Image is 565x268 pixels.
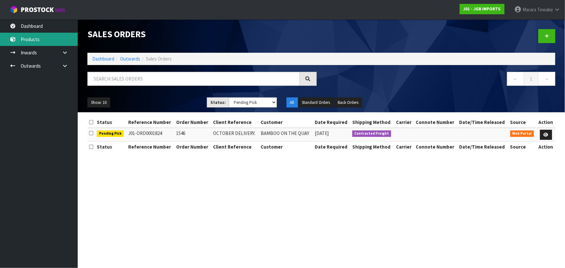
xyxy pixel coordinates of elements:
[414,142,458,152] th: Connote Number
[395,142,414,152] th: Carrier
[211,117,259,128] th: Client Reference
[287,97,298,108] button: All
[334,97,362,108] button: Back Orders
[352,130,391,137] span: Contracted Freight
[524,72,538,86] a: 1
[175,117,211,128] th: Order Number
[460,4,504,14] a: J01 - JGB IMPORTS
[127,128,175,142] td: J01-ORD0001824
[175,142,211,152] th: Order Number
[299,97,334,108] button: Standard Orders
[259,142,313,152] th: Customer
[259,128,313,142] td: BAMBOO ON THE QUAY
[146,56,172,62] span: Sales Orders
[55,7,65,13] small: WMS
[175,128,211,142] td: 1546
[211,128,259,142] td: OCTOBER DELIVERY.
[509,117,537,128] th: Source
[10,6,18,14] img: cube-alt.png
[458,117,508,128] th: Date/Time Released
[120,56,140,62] a: Outwards
[326,72,556,88] nav: Page navigation
[87,29,317,39] h1: Sales Orders
[259,117,313,128] th: Customer
[507,72,524,86] a: ←
[537,6,553,13] span: Tewake
[92,56,114,62] a: Dashboard
[509,142,537,152] th: Source
[537,142,555,152] th: Action
[21,6,54,14] span: ProStock
[95,142,127,152] th: Status
[127,142,175,152] th: Reference Number
[313,142,351,152] th: Date Required
[538,72,555,86] a: →
[537,117,555,128] th: Action
[87,72,300,86] input: Search sales orders
[414,117,458,128] th: Connote Number
[523,6,536,13] span: Marara
[127,117,175,128] th: Reference Number
[458,142,508,152] th: Date/Time Released
[463,6,501,12] strong: J01 - JGB IMPORTS
[395,117,414,128] th: Carrier
[87,97,110,108] button: Show: 10
[97,130,124,137] span: Pending Pick
[351,117,395,128] th: Shipping Method
[313,117,351,128] th: Date Required
[351,142,395,152] th: Shipping Method
[510,130,534,137] span: Web Portal
[95,117,127,128] th: Status
[315,130,329,136] span: [DATE]
[211,142,259,152] th: Client Reference
[210,100,226,105] strong: Status:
